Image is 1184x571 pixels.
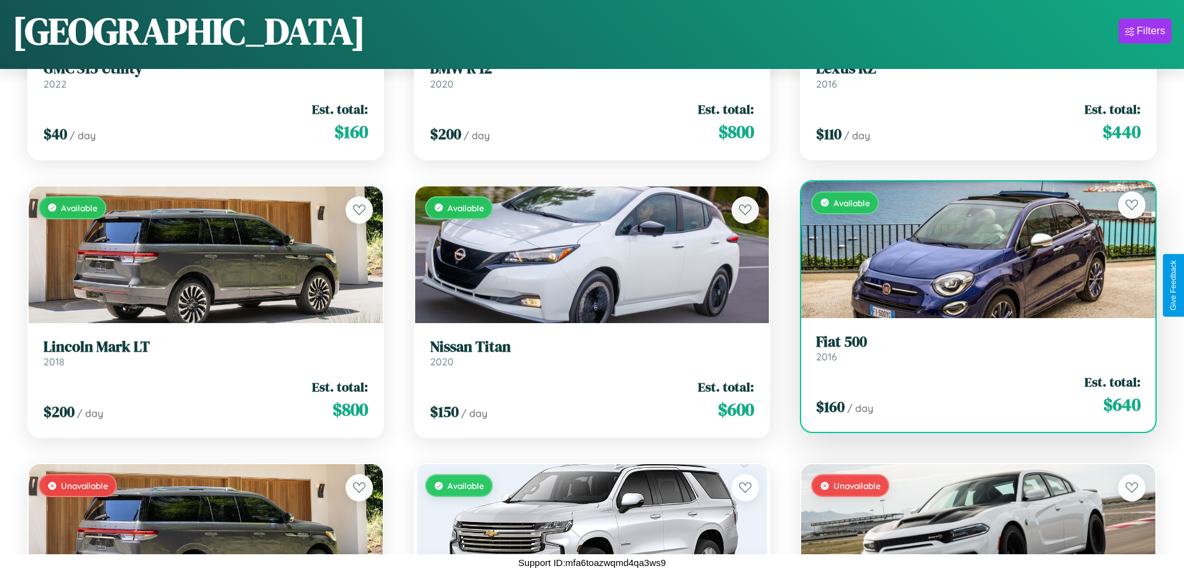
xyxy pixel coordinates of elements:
[61,480,108,491] span: Unavailable
[447,480,484,491] span: Available
[430,355,454,368] span: 2020
[698,378,754,396] span: Est. total:
[1137,25,1165,37] div: Filters
[816,350,837,363] span: 2016
[333,397,368,422] span: $ 800
[847,402,873,414] span: / day
[430,124,461,144] span: $ 200
[833,480,881,491] span: Unavailable
[77,407,103,419] span: / day
[44,401,75,422] span: $ 200
[698,100,754,118] span: Est. total:
[44,338,368,356] h3: Lincoln Mark LT
[464,129,490,142] span: / day
[430,338,755,356] h3: Nissan Titan
[430,338,755,368] a: Nissan Titan2020
[833,198,870,208] span: Available
[430,401,459,422] span: $ 150
[312,100,368,118] span: Est. total:
[1085,373,1140,391] span: Est. total:
[816,60,1140,78] h3: Lexus RZ
[461,407,487,419] span: / day
[1169,260,1178,311] div: Give Feedback
[718,119,754,144] span: $ 800
[44,60,368,78] h3: GMC S15 Utility
[44,78,67,90] span: 2022
[844,129,870,142] span: / day
[430,78,454,90] span: 2020
[816,78,837,90] span: 2016
[1103,392,1140,417] span: $ 640
[12,6,365,57] h1: [GEOGRAPHIC_DATA]
[816,396,845,417] span: $ 160
[70,129,96,142] span: / day
[718,397,754,422] span: $ 600
[816,124,842,144] span: $ 110
[430,60,755,90] a: BMW R 122020
[518,554,666,571] p: Support ID: mfa6toazwqmd4qa3ws9
[44,355,65,368] span: 2018
[44,60,368,90] a: GMC S15 Utility2022
[430,60,755,78] h3: BMW R 12
[816,333,1140,351] h3: Fiat 500
[1119,19,1172,43] button: Filters
[1085,100,1140,118] span: Est. total:
[44,338,368,368] a: Lincoln Mark LT2018
[1103,119,1140,144] span: $ 440
[61,203,98,213] span: Available
[816,333,1140,363] a: Fiat 5002016
[334,119,368,144] span: $ 160
[447,203,484,213] span: Available
[312,378,368,396] span: Est. total:
[44,124,67,144] span: $ 40
[816,60,1140,90] a: Lexus RZ2016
